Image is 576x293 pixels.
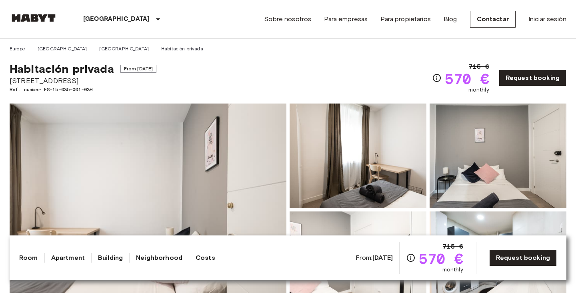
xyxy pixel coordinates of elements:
a: Request booking [489,249,557,266]
span: monthly [468,86,489,94]
b: [DATE] [372,254,393,261]
a: Room [19,253,38,263]
a: Europe [10,45,25,52]
a: Para empresas [324,14,368,24]
a: Contactar [470,11,516,28]
a: Apartment [51,253,85,263]
a: Para propietarios [380,14,431,24]
a: [GEOGRAPHIC_DATA] [38,45,87,52]
a: Request booking [499,70,566,86]
a: Blog [444,14,457,24]
span: Habitación privada [10,62,114,76]
span: [STREET_ADDRESS] [10,76,156,86]
img: Picture of unit ES-15-035-001-03H [430,104,566,208]
span: From [DATE] [120,65,157,73]
img: Picture of unit ES-15-035-001-03H [290,104,426,208]
span: 715 € [469,62,489,72]
a: Costs [196,253,215,263]
svg: Check cost overview for full price breakdown. Please note that discounts apply to new joiners onl... [406,253,416,263]
p: [GEOGRAPHIC_DATA] [83,14,150,24]
img: Habyt [10,14,58,22]
a: Neighborhood [136,253,182,263]
span: 715 € [443,242,463,251]
a: Building [98,253,123,263]
span: From: [356,253,393,262]
span: monthly [442,266,463,274]
a: [GEOGRAPHIC_DATA] [99,45,149,52]
span: 570 € [445,72,489,86]
span: 570 € [419,251,463,266]
a: Sobre nosotros [264,14,311,24]
a: Habitación privada [161,45,203,52]
a: Iniciar sesión [528,14,566,24]
span: Ref. number ES-15-035-001-03H [10,86,156,93]
svg: Check cost overview for full price breakdown. Please note that discounts apply to new joiners onl... [432,73,442,83]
